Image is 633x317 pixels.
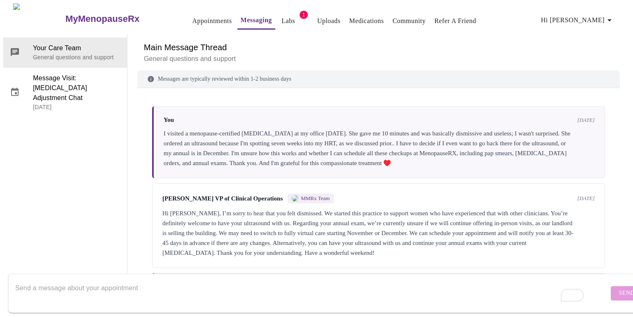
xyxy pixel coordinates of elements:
div: Your Care TeamGeneral questions and support [3,37,127,67]
p: General questions and support [144,54,613,64]
div: Hi [PERSON_NAME], I’m sorry to hear that you felt dismissed. We started this practice to support ... [162,208,595,258]
span: [DATE] [577,195,595,202]
p: [DATE] [33,103,120,111]
a: Messaging [241,14,272,26]
button: Appointments [189,13,235,29]
a: Labs [281,15,295,27]
span: 1 [300,11,308,19]
a: Medications [349,15,384,27]
button: Medications [346,13,387,29]
img: MMRX [292,195,298,202]
a: Appointments [192,15,232,27]
h6: Main Message Thread [144,41,613,54]
button: Uploads [314,13,344,29]
span: [PERSON_NAME] VP of Clinical Operations [162,195,283,202]
button: Labs [275,13,302,29]
div: Message Visit: [MEDICAL_DATA] Adjustment Chat[DATE] [3,68,127,117]
span: Your Care Team [33,43,120,53]
p: General questions and support [33,53,120,61]
a: Uploads [317,15,341,27]
div: Messages are typically reviewed within 1-2 business days [137,70,620,88]
a: Community [392,15,426,27]
button: Hi [PERSON_NAME] [538,12,618,28]
button: Community [389,13,429,29]
textarea: To enrich screen reader interactions, please activate Accessibility in Grammarly extension settings [15,280,609,306]
span: Hi [PERSON_NAME] [541,14,614,26]
div: I visited a menopause-certified [MEDICAL_DATA] at my office [DATE]. She gave me 10 minutes and wa... [164,128,595,168]
span: MMRx Team [301,195,330,202]
button: Refer a Friend [431,13,480,29]
h3: MyMenopauseRx [66,14,140,24]
a: MyMenopauseRx [64,5,172,33]
a: Refer a Friend [434,15,476,27]
button: Messaging [237,12,275,30]
img: MyMenopauseRx Logo [13,3,64,34]
span: [DATE] [577,117,595,124]
span: Message Visit: [MEDICAL_DATA] Adjustment Chat [33,73,120,103]
span: You [164,117,174,124]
